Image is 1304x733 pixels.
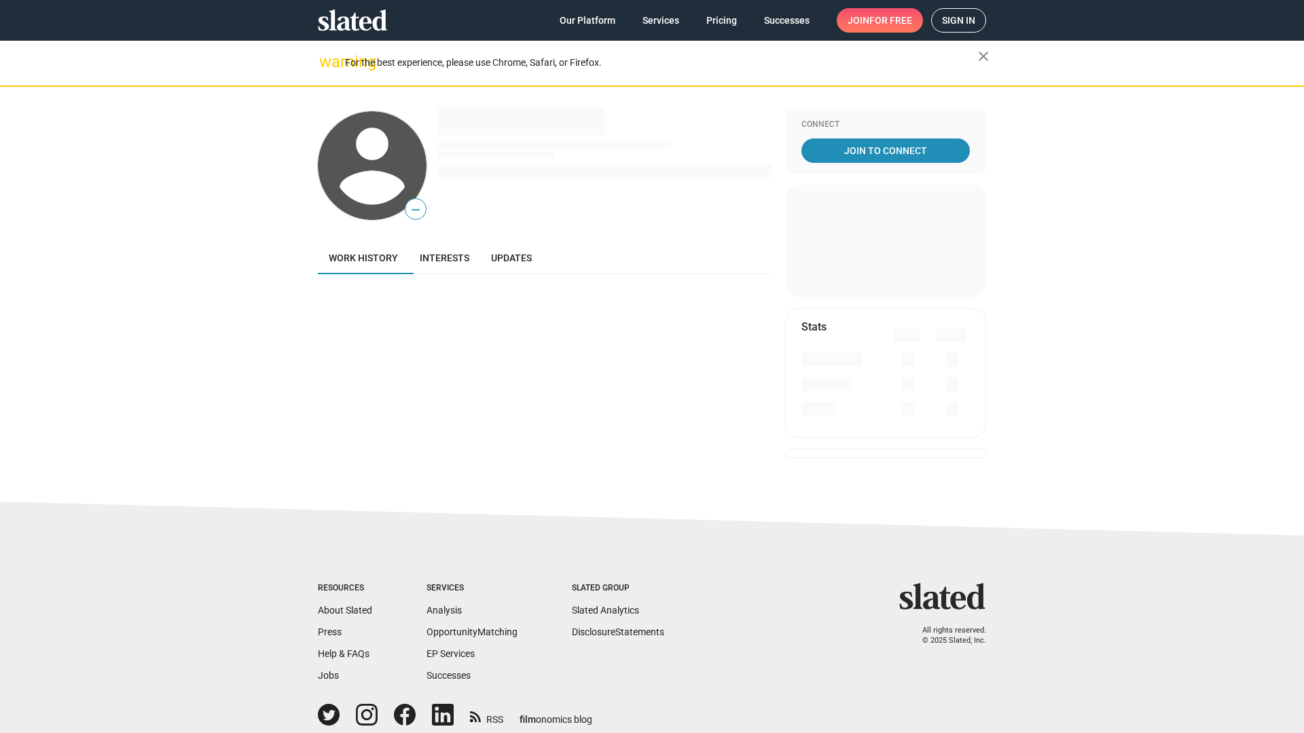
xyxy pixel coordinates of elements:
span: — [405,201,426,219]
span: Interests [420,252,469,263]
a: Joinfor free [837,8,923,33]
a: Jobs [318,670,339,681]
span: Updates [491,252,532,263]
a: Pricing [695,8,748,33]
span: Successes [764,8,810,33]
div: Connect [801,119,970,130]
span: Pricing [706,8,737,33]
a: DisclosureStatements [572,626,664,637]
a: Sign in [931,8,986,33]
a: Help & FAQs [318,648,369,659]
a: OpportunityMatching [427,626,518,637]
span: for free [869,8,912,33]
a: Press [318,626,342,637]
a: Successes [427,670,471,681]
span: Sign in [942,9,975,32]
a: Work history [318,242,409,274]
a: Services [632,8,690,33]
mat-icon: warning [319,54,336,70]
mat-icon: close [975,48,992,64]
a: Analysis [427,605,462,616]
span: Join [848,8,912,33]
a: Slated Analytics [572,605,639,616]
a: Our Platform [549,8,626,33]
p: All rights reserved. © 2025 Slated, Inc. [908,626,986,645]
a: About Slated [318,605,372,616]
div: Slated Group [572,583,664,594]
span: film [520,714,536,725]
a: Interests [409,242,480,274]
span: Join To Connect [804,138,967,163]
span: Services [642,8,679,33]
mat-card-title: Stats [801,320,827,334]
div: Services [427,583,518,594]
a: Join To Connect [801,138,970,163]
a: Successes [753,8,820,33]
div: Resources [318,583,372,594]
a: filmonomics blog [520,702,592,726]
a: RSS [470,705,503,726]
a: Updates [480,242,543,274]
a: EP Services [427,648,475,659]
div: For the best experience, please use Chrome, Safari, or Firefox. [345,54,978,72]
span: Our Platform [560,8,615,33]
span: Work history [329,252,398,263]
